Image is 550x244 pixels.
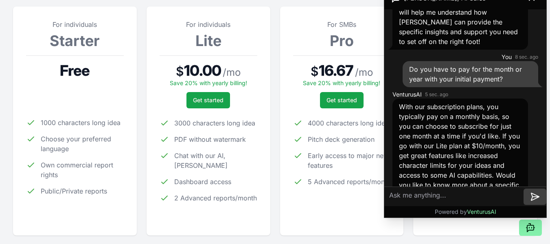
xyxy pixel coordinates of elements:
span: $ [311,64,319,79]
span: Get started [326,96,357,104]
span: 2 Advanced reports/month [174,193,257,203]
span: $ [176,64,184,79]
h3: Lite [160,33,257,49]
time: 8 sec. ago [515,54,538,60]
span: Chat with our AI, [PERSON_NAME] [174,151,257,170]
span: Free [60,62,90,79]
span: Early access to major new features [308,151,391,170]
span: Choose your preferred language [41,134,124,154]
span: 16.67 [319,62,354,79]
span: 4000 characters long idea [308,118,389,128]
span: / mo [355,66,373,79]
button: Get started [186,92,230,108]
span: With our subscription plans, you typically pay on a monthly basis, so you can choose to subscribe... [399,103,520,209]
span: 3000 characters long idea [174,118,255,128]
span: Do you have to pay for the month or year with your initial payment? [409,65,522,83]
p: Powered by [435,208,496,216]
span: 5 Advanced reports/month [308,177,390,187]
h3: Pro [293,33,391,49]
span: Own commercial report rights [41,160,124,180]
button: Get started [320,92,364,108]
span: 1000 characters long idea [41,118,121,127]
h3: Starter [26,33,124,49]
p: For SMBs [293,20,391,29]
span: / mo [223,66,241,79]
span: 10.00 [184,62,221,79]
span: You [502,53,512,61]
span: VenturusAI [467,208,496,215]
span: Public/Private reports [41,186,107,196]
span: Save 20% with yearly billing! [303,79,380,86]
span: Dashboard access [174,177,231,187]
p: For individuals [26,20,124,29]
span: Get started [193,96,224,104]
span: Save 20% with yearly billing! [170,79,247,86]
time: 5 sec. ago [425,91,448,98]
span: PDF without watermark [174,134,246,144]
span: Pitch deck generation [308,134,375,144]
span: VenturusAI [392,90,422,99]
p: For individuals [160,20,257,29]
